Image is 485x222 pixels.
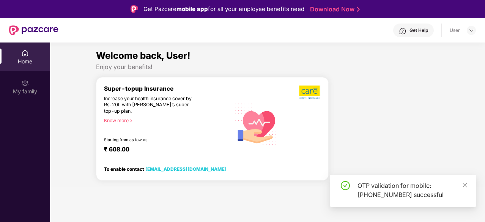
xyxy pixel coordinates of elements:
img: svg+xml;base64,PHN2ZyBpZD0iRHJvcGRvd24tMzJ4MzIiIHhtbG5zPSJodHRwOi8vd3d3LnczLm9yZy8yMDAwL3N2ZyIgd2... [468,27,474,33]
div: Know more [104,118,226,123]
span: check-circle [341,181,350,190]
img: svg+xml;base64,PHN2ZyBpZD0iSGVscC0zMngzMiIgeG1sbnM9Imh0dHA6Ly93d3cudzMub3JnLzIwMDAvc3ZnIiB3aWR0aD... [399,27,406,35]
a: Download Now [310,5,357,13]
span: Welcome back, User! [96,50,191,61]
a: [EMAIL_ADDRESS][DOMAIN_NAME] [145,166,226,172]
img: b5dec4f62d2307b9de63beb79f102df3.png [299,85,321,99]
img: Logo [131,5,138,13]
img: Stroke [357,5,360,13]
div: ₹ 608.00 [104,146,223,155]
img: svg+xml;base64,PHN2ZyB3aWR0aD0iMjAiIGhlaWdodD0iMjAiIHZpZXdCb3g9IjAgMCAyMCAyMCIgZmlsbD0ibm9uZSIgeG... [21,79,29,87]
img: svg+xml;base64,PHN2ZyBpZD0iSG9tZSIgeG1sbnM9Imh0dHA6Ly93d3cudzMub3JnLzIwMDAvc3ZnIiB3aWR0aD0iMjAiIG... [21,49,29,57]
span: right [129,119,133,123]
span: close [462,183,468,188]
div: Enjoy your benefits! [96,63,439,71]
div: Starting from as low as [104,137,198,143]
img: New Pazcare Logo [9,25,58,35]
div: To enable contact [104,166,226,172]
div: Get Pazcare for all your employee benefits need [143,5,304,14]
div: Get Help [409,27,428,33]
div: User [450,27,460,33]
img: svg+xml;base64,PHN2ZyB4bWxucz0iaHR0cDovL3d3dy53My5vcmcvMjAwMC9zdmciIHhtbG5zOnhsaW5rPSJodHRwOi8vd3... [230,96,285,151]
strong: mobile app [176,5,208,13]
div: OTP validation for mobile: [PHONE_NUMBER] successful [357,181,467,199]
div: Increase your health insurance cover by Rs. 20L with [PERSON_NAME]’s super top-up plan. [104,96,198,115]
div: Super-topup Insurance [104,85,230,92]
